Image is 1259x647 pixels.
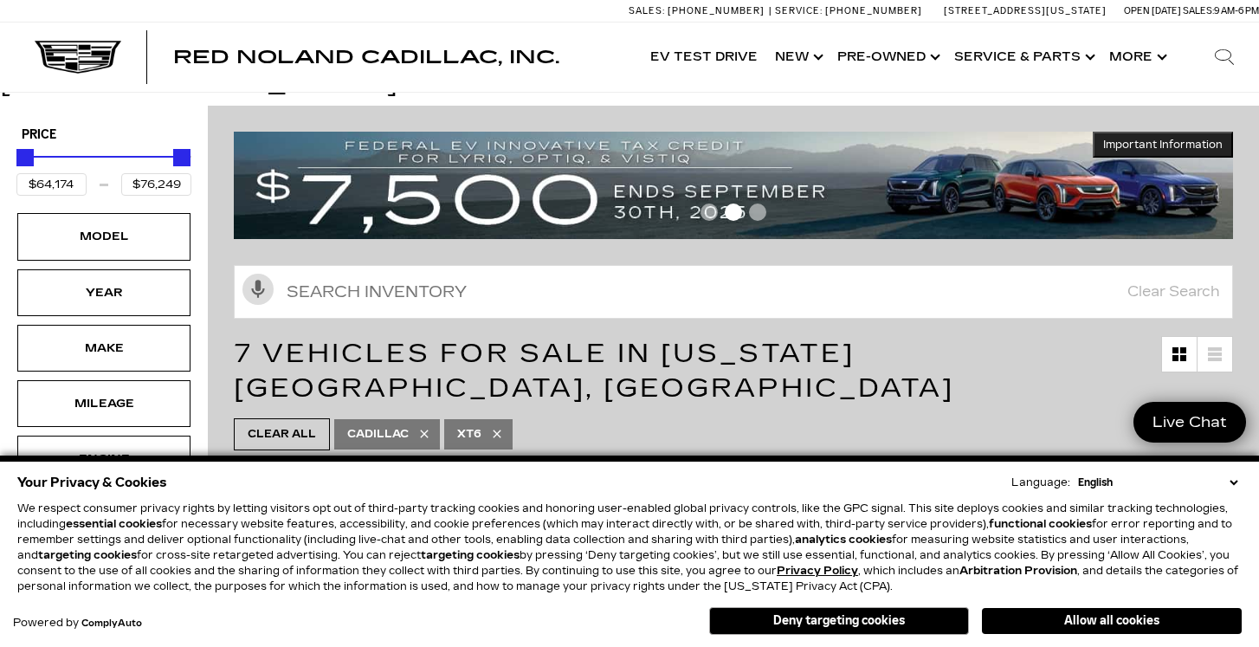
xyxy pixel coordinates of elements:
[766,23,829,92] a: New
[701,204,718,221] span: Go to slide 1
[38,549,137,561] strong: targeting cookies
[121,173,191,196] input: Maximum
[173,47,559,68] span: Red Noland Cadillac, Inc.
[982,608,1242,634] button: Allow all cookies
[35,41,121,74] img: Cadillac Dark Logo with Cadillac White Text
[234,132,1233,239] img: vrp-tax-ending-august-version
[709,607,969,635] button: Deny targeting cookies
[347,424,409,445] span: Cadillac
[642,23,766,92] a: EV Test Drive
[959,565,1077,577] strong: Arbitration Provision
[17,213,190,260] div: ModelModel
[66,518,162,530] strong: essential cookies
[775,5,823,16] span: Service:
[61,283,147,302] div: Year
[769,6,926,16] a: Service: [PHONE_NUMBER]
[1101,23,1172,92] button: More
[61,339,147,358] div: Make
[17,380,190,427] div: MileageMileage
[22,127,186,143] h5: Price
[795,534,892,546] strong: analytics cookies
[1133,402,1246,443] a: Live Chat
[234,265,1233,319] input: Search Inventory
[242,274,274,305] svg: Click to toggle on voice search
[944,5,1107,16] a: [STREET_ADDRESS][US_STATE]
[749,204,766,221] span: Go to slide 3
[234,338,954,404] span: 7 Vehicles for Sale in [US_STATE][GEOGRAPHIC_DATA], [GEOGRAPHIC_DATA]
[989,518,1092,530] strong: functional cookies
[173,149,190,166] div: Maximum Price
[17,325,190,372] div: MakeMake
[1011,477,1070,488] div: Language:
[829,23,946,92] a: Pre-Owned
[17,501,1242,594] p: We respect consumer privacy rights by letting visitors opt out of third-party tracking cookies an...
[777,565,858,577] a: Privacy Policy
[1103,138,1223,152] span: Important Information
[946,23,1101,92] a: Service & Parts
[725,204,742,221] span: Go to slide 2
[16,143,191,196] div: Price
[61,450,147,469] div: Engine
[61,394,147,413] div: Mileage
[16,149,34,166] div: Minimum Price
[1144,412,1236,432] span: Live Chat
[629,6,769,16] a: Sales: [PHONE_NUMBER]
[825,5,922,16] span: [PHONE_NUMBER]
[173,49,559,66] a: Red Noland Cadillac, Inc.
[629,5,665,16] span: Sales:
[1214,5,1259,16] span: 9 AM-6 PM
[421,549,520,561] strong: targeting cookies
[16,173,87,196] input: Minimum
[1124,5,1181,16] span: Open [DATE]
[17,269,190,316] div: YearYear
[457,424,481,445] span: XT6
[13,618,142,629] div: Powered by
[1074,475,1242,490] select: Language Select
[81,618,142,629] a: ComplyAuto
[61,227,147,246] div: Model
[668,5,765,16] span: [PHONE_NUMBER]
[248,424,316,445] span: Clear All
[17,470,167,495] span: Your Privacy & Cookies
[1183,5,1214,16] span: Sales:
[17,436,190,482] div: EngineEngine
